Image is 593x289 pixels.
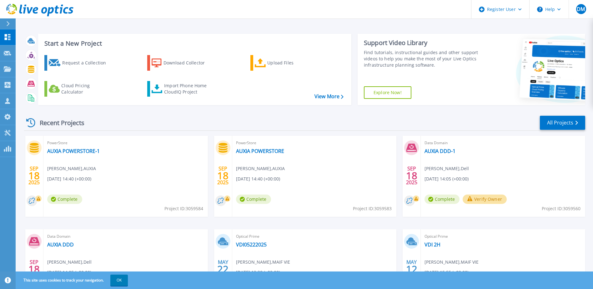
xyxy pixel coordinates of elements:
span: [DATE] 15:55 (+02:00) [425,269,469,276]
div: Cloud Pricing Calculator [61,83,111,95]
span: Data Domain [425,139,581,146]
a: VDI 2H [425,241,440,248]
a: Download Collector [147,55,217,71]
span: Complete [425,195,460,204]
span: [PERSON_NAME] , MAIF VIE [236,259,290,266]
span: 18 [28,266,40,272]
div: Request a Collection [62,57,112,69]
span: [DATE] 14:05 (+00:00) [47,269,91,276]
div: MAY 2025 [406,258,418,281]
div: Find tutorials, instructional guides and other support videos to help you make the most of your L... [364,49,480,68]
a: VDI05222025 [236,241,267,248]
div: Download Collector [163,57,214,69]
div: SEP 2025 [406,164,418,187]
span: Project ID: 3059560 [542,205,580,212]
span: Optical Prime [236,233,393,240]
div: Upload Files [267,57,317,69]
span: PowerStore [47,139,204,146]
div: SEP 2025 [28,164,40,187]
span: 12 [406,266,417,272]
a: Explore Now! [364,86,411,99]
span: [DATE] 14:05 (+00:00) [425,175,469,182]
span: Complete [47,195,82,204]
button: Verify Owner [463,195,507,204]
a: Upload Files [250,55,320,71]
span: 22 [217,266,229,272]
h3: Start a New Project [44,40,343,47]
a: Cloud Pricing Calculator [44,81,114,97]
span: [DATE] 13:39 (+02:00) [236,269,280,276]
div: SEP 2025 [217,164,229,187]
span: Complete [236,195,271,204]
span: [DATE] 14:40 (+00:00) [47,175,91,182]
span: Optical Prime [425,233,581,240]
span: 18 [406,173,417,178]
a: AUXIA POWERSTORE-1 [47,148,100,154]
div: Import Phone Home CloudIQ Project [164,83,213,95]
span: This site uses cookies to track your navigation. [17,275,128,286]
div: Recent Projects [24,115,93,130]
span: 18 [28,173,40,178]
span: Data Domain [47,233,204,240]
span: DM [577,7,585,12]
a: AUXIA DDD-1 [425,148,455,154]
div: SEP 2025 [28,258,40,281]
a: Request a Collection [44,55,114,71]
button: OK [110,275,128,286]
span: [PERSON_NAME] , AUXIA [236,165,285,172]
a: View More [314,94,344,99]
span: Project ID: 3059584 [164,205,203,212]
span: [PERSON_NAME] , MAIF VIE [425,259,479,266]
span: [PERSON_NAME] , Dell [425,165,469,172]
a: All Projects [540,116,585,130]
div: Support Video Library [364,39,480,47]
span: [DATE] 14:40 (+00:00) [236,175,280,182]
span: 18 [217,173,229,178]
a: AUXIA DDD [47,241,74,248]
span: [PERSON_NAME] , AUXIA [47,165,96,172]
span: [PERSON_NAME] , Dell [47,259,92,266]
span: Project ID: 3059583 [353,205,392,212]
a: AUXIA POWERSTORE [236,148,284,154]
span: PowerStore [236,139,393,146]
div: MAY 2025 [217,258,229,281]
